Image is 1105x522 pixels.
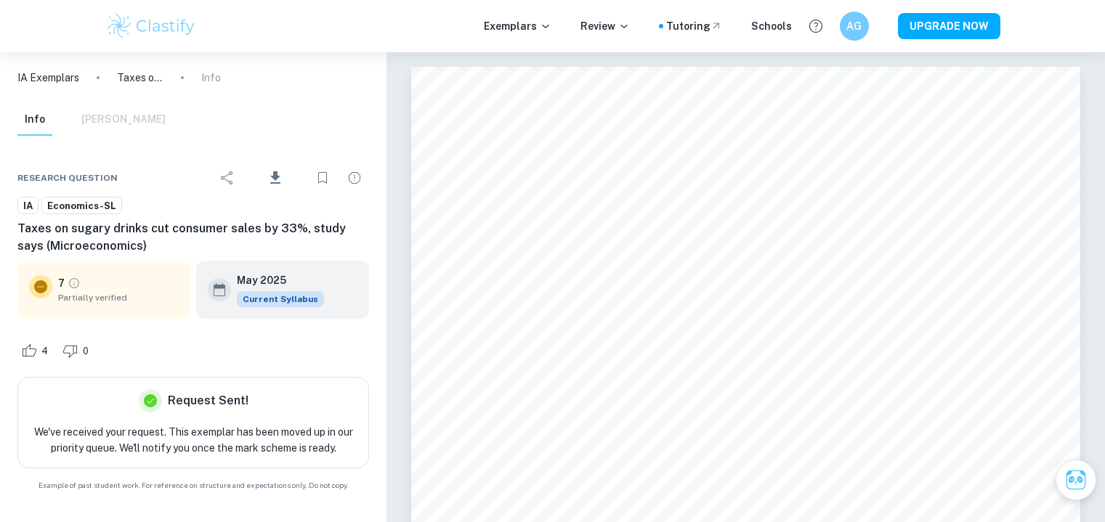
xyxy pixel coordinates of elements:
[41,197,122,215] a: Economics-SL
[105,12,198,41] img: Clastify logo
[17,70,79,86] a: IA Exemplars
[59,339,97,362] div: Dislike
[580,18,630,34] p: Review
[33,344,56,359] span: 4
[340,163,369,192] div: Report issue
[237,291,324,307] div: This exemplar is based on the current syllabus. Feel free to refer to it for inspiration/ideas wh...
[17,104,52,136] button: Info
[75,344,97,359] span: 0
[168,392,248,409] h6: Request Sent!
[58,291,179,304] span: Partially verified
[117,70,163,86] p: Taxes on sugary drinks cut consumer sales by 33%, study says (Microeconomics)
[58,275,65,291] p: 7
[898,13,1000,39] button: UPGRADE NOW
[17,480,369,491] span: Example of past student work. For reference on structure and expectations only. Do not copy.
[666,18,722,34] a: Tutoring
[68,277,81,290] a: Grade partially verified
[42,199,121,213] span: Economics-SL
[804,14,828,38] button: Help and Feedback
[237,272,312,288] h6: May 2025
[237,291,324,307] span: Current Syllabus
[17,220,369,255] h6: Taxes on sugary drinks cut consumer sales by 33%, study says (Microeconomics)
[201,70,221,86] p: Info
[17,171,118,184] span: Research question
[30,424,357,456] p: We've received your request. This exemplar has been moved up in our priority queue. We'll notify ...
[484,18,551,34] p: Exemplars
[751,18,792,34] a: Schools
[308,163,337,192] div: Bookmark
[18,199,38,213] span: IA
[17,339,56,362] div: Like
[846,18,862,34] h6: AG
[213,163,242,192] div: Share
[245,159,305,197] div: Download
[1056,460,1096,500] button: Ask Clai
[17,197,39,215] a: IA
[840,12,869,41] button: AG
